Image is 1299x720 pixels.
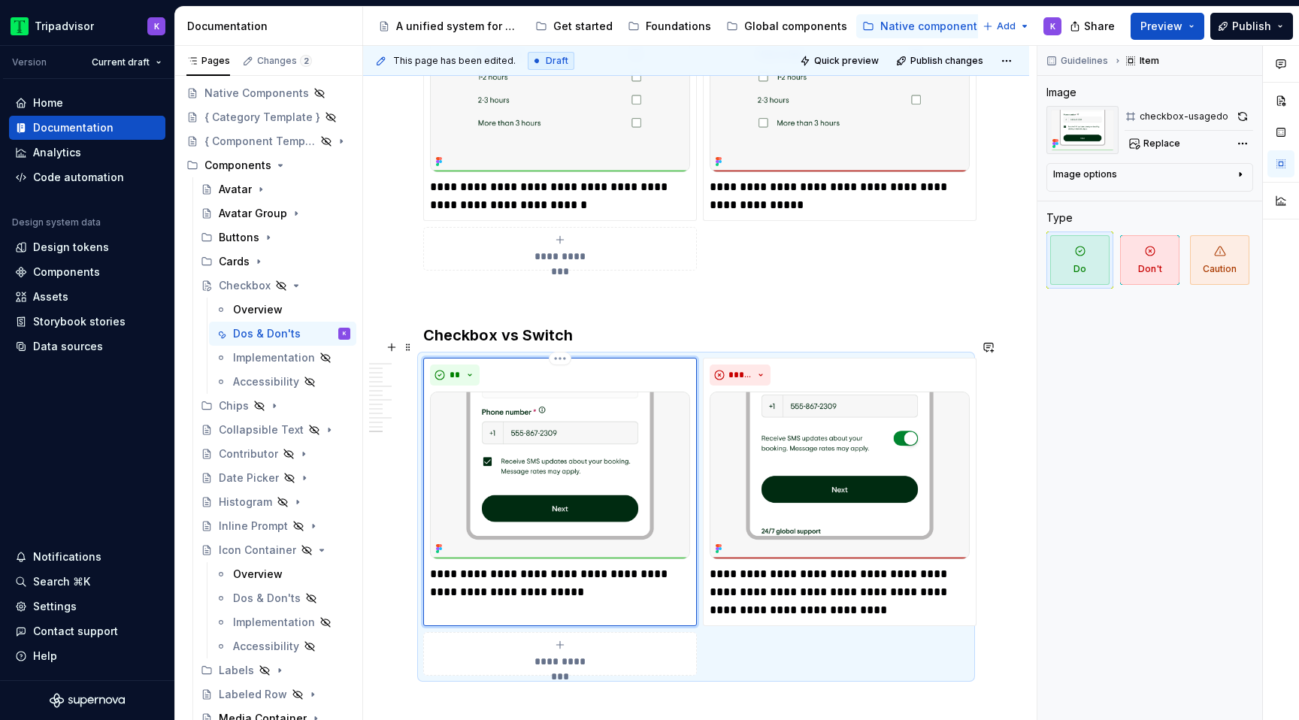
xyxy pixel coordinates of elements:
button: Notifications [9,545,165,569]
button: Help [9,644,165,668]
button: Search ⌘K [9,570,165,594]
div: Contact support [33,624,118,639]
div: Documentation [187,19,356,34]
div: Cards [195,250,356,274]
div: Page tree [372,11,975,41]
a: Code automation [9,165,165,189]
div: Type [1046,210,1073,225]
div: Labeled Row [219,687,287,702]
a: Storybook stories [9,310,165,334]
span: Share [1084,19,1115,34]
button: Image options [1053,168,1246,186]
a: Data sources [9,334,165,358]
button: Contact support [9,619,165,643]
span: Publish changes [910,55,983,67]
button: Quick preview [795,50,886,71]
span: Do [1050,235,1110,285]
button: Do [1046,231,1113,289]
a: Checkbox [195,274,356,298]
div: Accessibility [233,639,299,654]
a: { Component Template } [180,129,356,153]
div: Chips [195,394,356,418]
a: Overview [209,298,356,322]
a: Contributor [195,442,356,466]
a: Dos & Don'tsK [209,322,356,346]
a: { Category Template } [180,105,356,129]
a: Documentation [9,116,165,140]
button: Publish changes [892,50,990,71]
a: Accessibility [209,370,356,394]
div: Avatar Group [219,206,287,221]
a: Design tokens [9,235,165,259]
span: Add [997,20,1016,32]
div: Foundations [646,19,711,34]
div: Dos & Don'ts [233,591,301,606]
div: Components [180,153,356,177]
span: Replace [1143,138,1180,150]
div: Chips [219,398,249,413]
span: Preview [1140,19,1182,34]
a: Avatar [195,177,356,201]
button: Add [978,16,1034,37]
div: Help [33,649,57,664]
div: Documentation [33,120,114,135]
a: Histogram [195,490,356,514]
button: Publish [1210,13,1293,40]
a: Accessibility [209,634,356,658]
a: Analytics [9,141,165,165]
div: Labels [219,663,254,678]
span: Quick preview [814,55,879,67]
div: Storybook stories [33,314,126,329]
div: Dos & Don'ts [233,326,301,341]
img: efae6c16-48a9-4c76-a307-03c98d5a6742.png [1046,106,1119,154]
div: Get started [553,19,613,34]
div: Buttons [219,230,259,245]
div: Checkbox [219,278,271,293]
a: A unified system for every journey. [372,14,526,38]
div: Image [1046,85,1076,100]
img: 0ed0e8b8-9446-497d-bad0-376821b19aa5.png [11,17,29,35]
span: 2 [300,55,312,67]
div: A unified system for every journey. [396,19,520,34]
div: Tripadvisor [35,19,94,34]
div: { Category Template } [204,110,320,125]
div: Accessibility [233,374,299,389]
div: Version [12,56,47,68]
a: Implementation [209,610,356,634]
span: Current draft [92,56,150,68]
button: Preview [1131,13,1204,40]
div: Collapsible Text [219,422,304,437]
img: 6adad91f-02b0-4cdc-9809-45cfeba3188b.png [430,5,690,172]
div: Home [33,95,63,110]
span: Caution [1190,235,1249,285]
button: Guidelines [1042,50,1115,71]
img: efae6c16-48a9-4c76-a307-03c98d5a6742.png [430,392,690,559]
div: checkbox-usagedo [1140,110,1228,123]
span: Draft [546,55,568,67]
div: Labels [195,658,356,682]
a: Global components [720,14,853,38]
span: Publish [1232,19,1271,34]
div: Pages [186,55,230,67]
img: 393109ab-552c-45b9-b423-cd7e14449b5d.png [710,5,970,172]
div: Changes [257,55,312,67]
div: Design tokens [33,240,109,255]
a: Implementation [209,346,356,370]
img: ed08f869-1e2f-4279-8acd-87c4571e0a91.png [710,392,970,559]
div: Date Picker [219,470,279,486]
a: Assets [9,285,165,309]
div: Search ⌘K [33,574,90,589]
a: Icon Container [195,538,356,562]
svg: Supernova Logo [50,693,125,708]
div: K [154,20,159,32]
div: Notifications [33,549,101,564]
a: Components [9,260,165,284]
a: Date Picker [195,466,356,490]
div: Cards [219,254,250,269]
button: Replace [1125,133,1187,154]
a: Inline Prompt [195,514,356,538]
div: Settings [33,599,77,614]
div: Avatar [219,182,252,197]
button: TripadvisorK [3,10,171,42]
div: Design system data [12,216,101,228]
